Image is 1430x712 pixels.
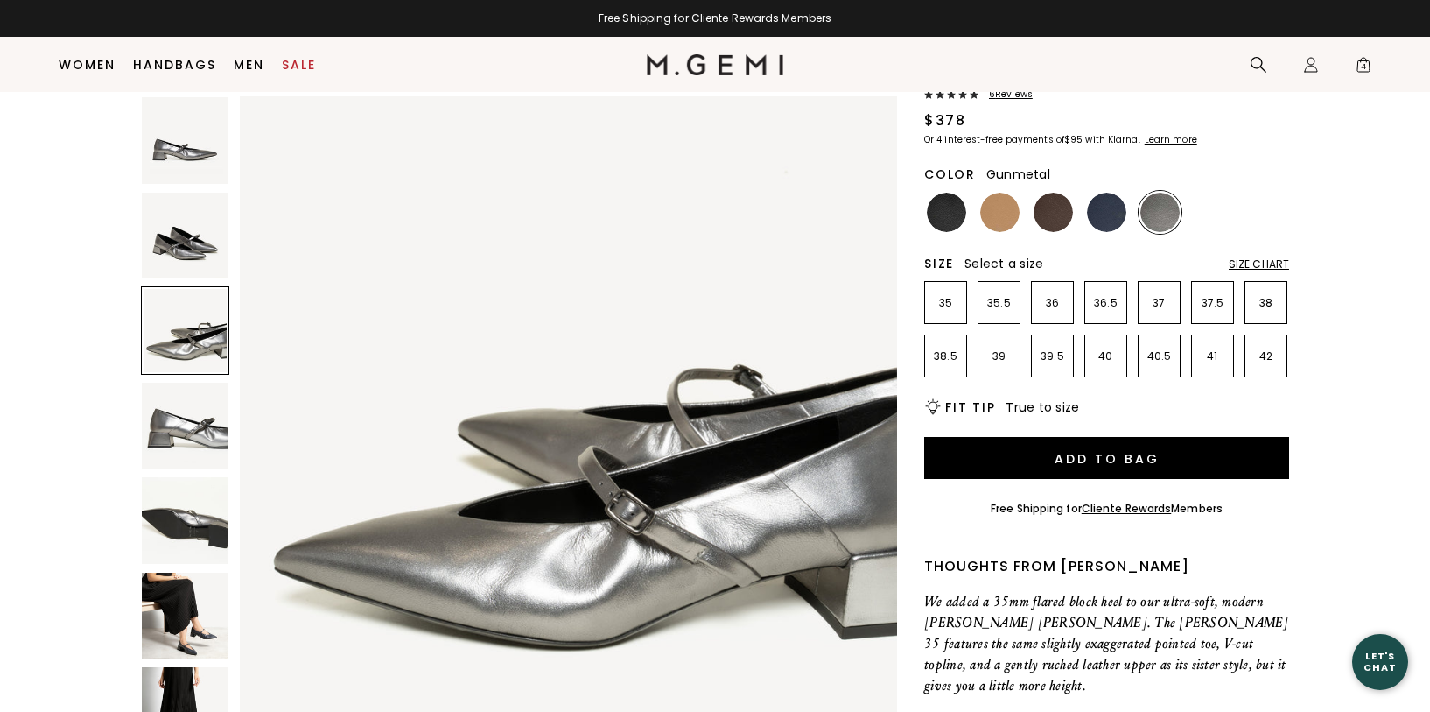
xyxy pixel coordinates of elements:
[234,58,264,72] a: Men
[1192,349,1233,363] p: 41
[1085,349,1126,363] p: 40
[1140,193,1180,232] img: Gunmetal
[964,255,1043,272] span: Select a size
[142,97,228,184] img: The Loriana 35MM
[991,502,1223,516] div: Free Shipping for Members
[1085,296,1126,310] p: 36.5
[1355,60,1372,77] span: 4
[925,349,966,363] p: 38.5
[924,110,965,131] div: $378
[1245,349,1286,363] p: 42
[1087,193,1126,232] img: Navy
[647,54,784,75] img: M.Gemi
[978,89,1033,100] span: 6 Review s
[1006,398,1079,416] span: True to size
[282,58,316,72] a: Sale
[927,193,966,232] img: Black
[1229,257,1289,271] div: Size Chart
[924,167,976,181] h2: Color
[986,166,1050,183] span: Gunmetal
[980,193,1020,232] img: Light Tan
[925,296,966,310] p: 35
[133,58,216,72] a: Handbags
[945,400,995,414] h2: Fit Tip
[59,58,116,72] a: Women
[924,437,1289,479] button: Add to Bag
[142,573,228,659] img: The Loriana 35MM
[978,296,1020,310] p: 35.5
[142,383,228,469] img: The Loriana 35MM
[1145,133,1197,146] klarna-placement-style-cta: Learn more
[1064,133,1083,146] klarna-placement-style-amount: $95
[924,133,1064,146] klarna-placement-style-body: Or 4 interest-free payments of
[1082,501,1172,516] a: Cliente Rewards
[142,477,228,564] img: The Loriana 35MM
[1352,651,1408,673] div: Let's Chat
[1245,296,1286,310] p: 38
[1139,349,1180,363] p: 40.5
[1032,349,1073,363] p: 39.5
[1034,193,1073,232] img: Chocolate
[1085,133,1142,146] klarna-placement-style-body: with Klarna
[924,257,954,271] h2: Size
[1143,135,1197,145] a: Learn more
[1139,296,1180,310] p: 37
[978,349,1020,363] p: 39
[924,89,1289,103] a: 6Reviews
[142,193,228,279] img: The Loriana 35MM
[924,556,1289,577] div: Thoughts from [PERSON_NAME]
[924,591,1289,696] p: We added a 35mm flared block heel to our ultra-soft, modern [PERSON_NAME] [PERSON_NAME]. The [PER...
[1192,296,1233,310] p: 37.5
[1032,296,1073,310] p: 36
